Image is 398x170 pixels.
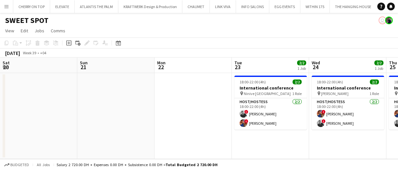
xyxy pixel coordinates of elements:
[311,63,320,71] span: 24
[48,27,68,35] a: Comms
[156,63,166,71] span: 22
[317,80,343,84] span: 18:00-22:00 (4h)
[166,162,218,167] span: Total Budgeted 2 720.00 DH
[182,0,210,13] button: CHAUMET
[244,119,248,123] span: !
[300,0,330,13] button: WITHIN 175
[36,162,51,167] span: All jobs
[322,110,326,114] span: !
[3,161,30,168] button: Budgeted
[293,80,302,84] span: 2/2
[374,60,383,65] span: 2/2
[157,60,166,66] span: Mon
[234,98,307,130] app-card-role: Host/Hostess2/218:00-22:00 (4h)![PERSON_NAME]![PERSON_NAME]
[13,0,50,13] button: CHERRY ON TOP
[18,27,31,35] a: Edit
[40,50,46,55] div: +04
[330,0,377,13] button: THE HANGING HOUSE
[312,98,384,130] app-card-role: Host/Hostess2/218:00-22:00 (4h)![PERSON_NAME]![PERSON_NAME]
[234,85,307,91] h3: International conference
[5,16,48,25] h1: SWEET SPOT
[35,28,44,34] span: Jobs
[57,162,218,167] div: Salary 2 720.00 DH + Expenses 0.00 DH + Subsistence 0.00 DH =
[80,60,88,66] span: Sun
[233,63,242,71] span: 23
[292,91,302,96] span: 1 Role
[5,50,20,56] div: [DATE]
[385,16,393,24] app-user-avatar: Mohamed Arafa
[5,28,14,34] span: View
[79,63,88,71] span: 21
[389,60,397,66] span: Thu
[379,16,386,24] app-user-avatar: Abdou AKTOUF
[244,110,248,114] span: !
[21,28,28,34] span: Edit
[312,60,320,66] span: Wed
[375,66,383,71] div: 1 Job
[297,66,306,71] div: 1 Job
[244,91,291,96] span: Ninive [GEOGRAPHIC_DATA]
[321,91,349,96] span: [PERSON_NAME]
[2,63,10,71] span: 20
[118,0,182,13] button: KRAFTWERK Design & Production
[50,0,75,13] button: ELEVATE
[51,28,65,34] span: Comms
[370,91,379,96] span: 1 Role
[312,76,384,130] app-job-card: 18:00-22:00 (4h)2/2International conference [PERSON_NAME]1 RoleHost/Hostess2/218:00-22:00 (4h)![P...
[32,27,47,35] a: Jobs
[234,60,242,66] span: Tue
[236,0,269,13] button: INFO SALONS
[240,80,266,84] span: 18:00-22:00 (4h)
[210,0,236,13] button: LINK VIVA
[3,27,17,35] a: View
[297,60,306,65] span: 2/2
[269,0,300,13] button: EGG EVENTS
[21,50,38,55] span: Week 39
[10,163,29,167] span: Budgeted
[322,119,326,123] span: !
[3,60,10,66] span: Sat
[312,85,384,91] h3: International conference
[388,63,397,71] span: 25
[75,0,118,13] button: ATLANTIS THE PALM
[234,76,307,130] app-job-card: 18:00-22:00 (4h)2/2International conference Ninive [GEOGRAPHIC_DATA]1 RoleHost/Hostess2/218:00-22...
[370,80,379,84] span: 2/2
